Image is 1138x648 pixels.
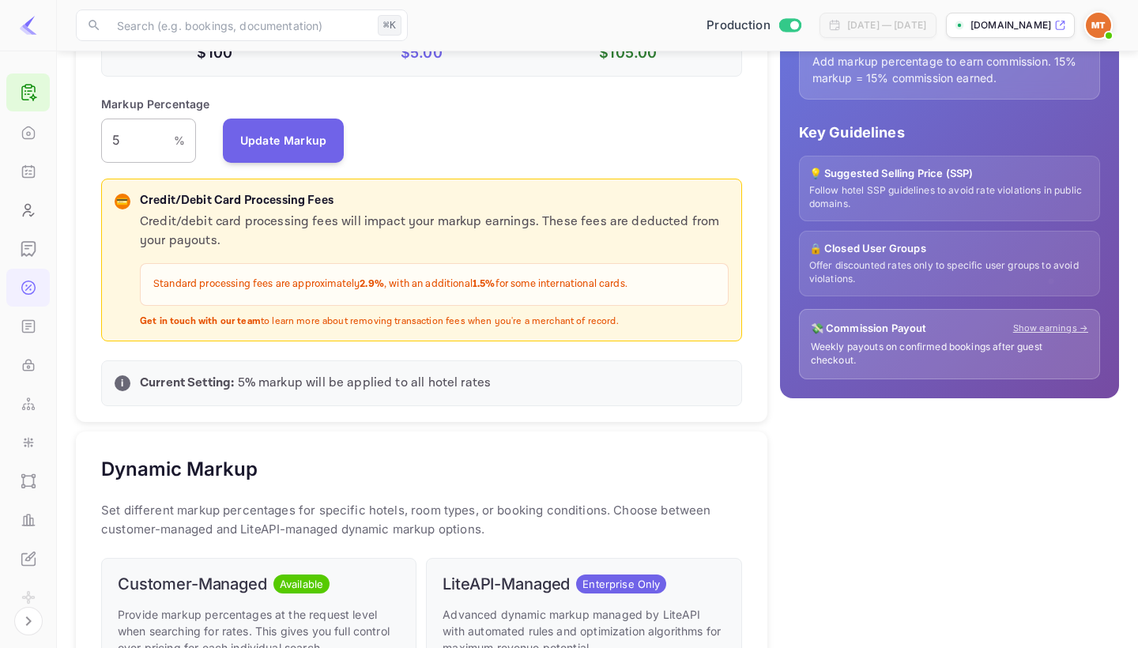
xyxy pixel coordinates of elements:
a: Integrations [6,424,50,460]
p: Weekly payouts on confirmed bookings after guest checkout. [811,341,1088,367]
strong: 2.9% [360,277,384,291]
strong: Current Setting: [140,375,234,391]
a: API docs and SDKs [6,307,50,344]
p: Offer discounted rates only to specific user groups to avoid violations. [809,259,1090,286]
p: Credit/Debit Card Processing Fees [140,192,729,210]
p: $100 [115,42,315,63]
p: Standard processing fees are approximately , with an additional for some international cards. [153,277,715,292]
h6: Customer-Managed [118,575,267,593]
p: $ 105.00 [528,42,729,63]
p: Add markup percentage to earn commission. 15% markup = 15% commission earned. [812,53,1087,86]
span: Enterprise Only [576,577,666,593]
div: Switch to Sandbox mode [700,17,807,35]
span: Production [707,17,771,35]
p: i [121,376,123,390]
span: Available [273,577,330,593]
a: Earnings [6,230,50,266]
h6: LiteAPI-Managed [443,575,570,593]
p: 💸 Commission Payout [811,321,927,337]
a: API Keys [6,346,50,382]
strong: Get in touch with our team [140,315,261,327]
p: % [174,132,185,149]
p: Markup Percentage [101,96,210,112]
a: Customers [6,191,50,228]
div: [DATE] — [DATE] [847,18,926,32]
div: ⌘K [378,15,401,36]
a: UI Components [6,462,50,499]
a: Bookings [6,153,50,189]
p: [DOMAIN_NAME] [970,18,1051,32]
p: $ 5.00 [322,42,522,63]
strong: 1.5% [473,277,496,291]
p: 🔒 Closed User Groups [809,241,1090,257]
img: Minerave Travel [1086,13,1111,38]
p: 💳 [116,194,128,209]
p: to learn more about removing transaction fees when you're a merchant of record. [140,315,729,329]
p: Set different markup percentages for specific hotels, room types, or booking conditions. Choose b... [101,501,742,539]
p: Credit/debit card processing fees will impact your markup earnings. These fees are deducted from ... [140,213,729,251]
img: LiteAPI [19,16,38,35]
button: Update Markup [223,119,345,163]
p: Follow hotel SSP guidelines to avoid rate violations in public domains. [809,184,1090,211]
a: Commission [6,269,50,305]
p: 💡 Suggested Selling Price (SSP) [809,166,1090,182]
input: 0 [101,119,174,163]
p: 5 % markup will be applied to all hotel rates [140,374,729,393]
h5: Dynamic Markup [101,457,258,482]
a: Whitelabel [6,540,50,576]
p: Key Guidelines [799,122,1100,143]
a: Show earnings → [1013,322,1088,335]
a: Home [6,114,50,150]
button: Expand navigation [14,607,43,635]
a: Performance [6,501,50,537]
a: Webhooks [6,385,50,421]
input: Search (e.g. bookings, documentation) [107,9,371,41]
